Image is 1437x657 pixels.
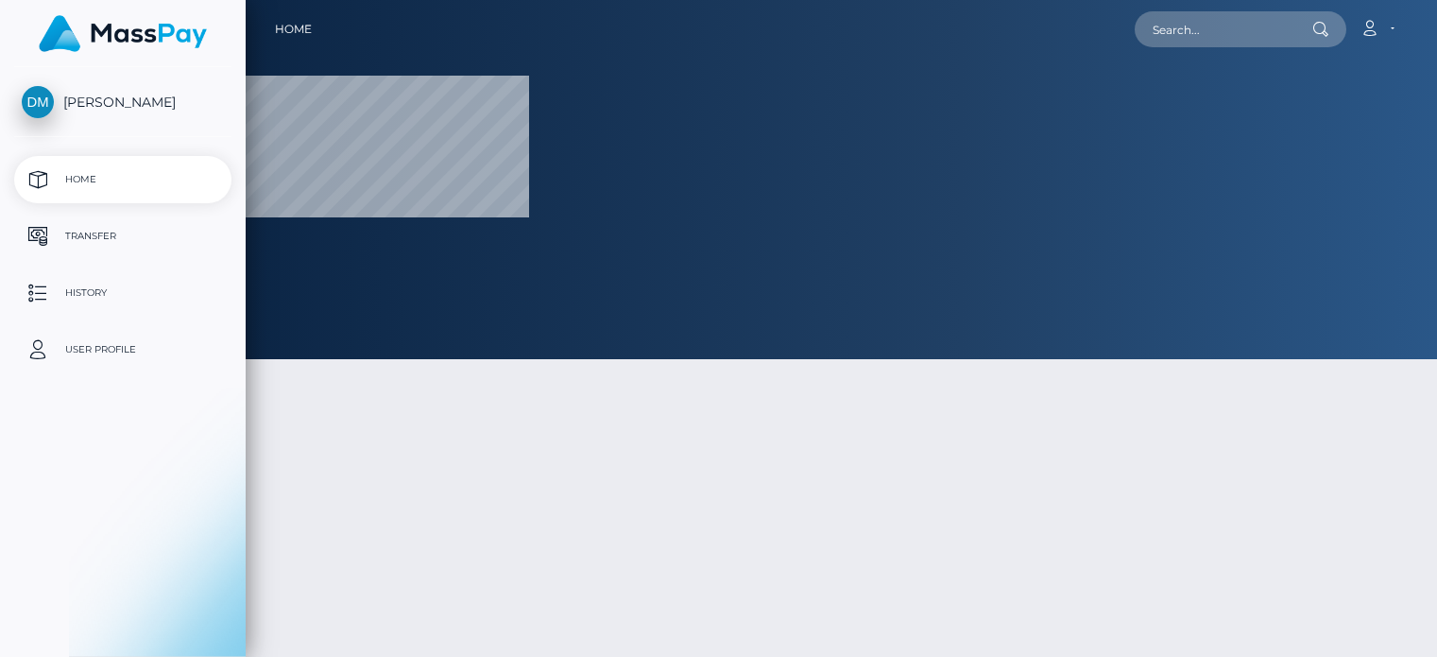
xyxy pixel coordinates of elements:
a: Home [14,156,231,203]
img: MassPay [39,15,207,52]
p: Transfer [22,222,224,251]
a: History [14,269,231,317]
input: Search... [1135,11,1312,47]
p: Home [22,165,224,194]
span: [PERSON_NAME] [14,94,231,111]
p: History [22,279,224,307]
a: Home [275,9,312,49]
a: Transfer [14,213,231,260]
a: User Profile [14,326,231,373]
p: User Profile [22,336,224,364]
